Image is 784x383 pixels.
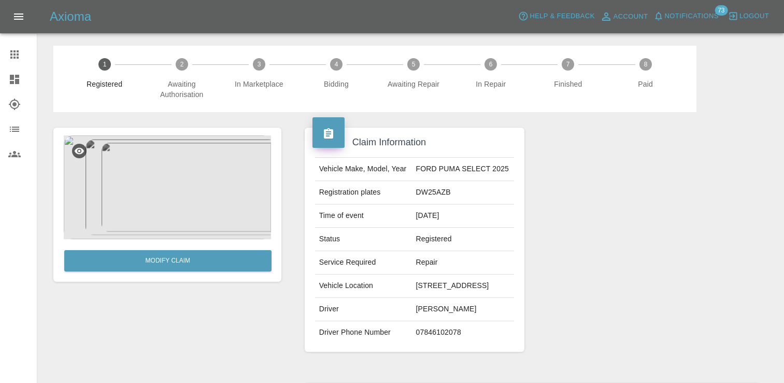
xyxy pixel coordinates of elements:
text: 7 [566,61,570,68]
td: Status [315,228,412,251]
button: Logout [725,8,772,24]
td: Driver Phone Number [315,321,412,344]
img: 866ee3f4-d834-4761-b0fa-fbcf6439cefe [64,135,271,239]
td: DW25AZB [412,181,515,204]
span: Awaiting Authorisation [147,79,216,100]
span: Logout [739,10,769,22]
h5: Axioma [50,8,91,25]
span: Registered [70,79,139,89]
button: Open drawer [6,4,31,29]
td: Service Required [315,251,412,275]
td: [STREET_ADDRESS] [412,275,515,298]
td: Registered [412,228,515,251]
text: 1 [103,61,106,68]
button: Help & Feedback [516,8,597,24]
span: Paid [611,79,680,89]
td: FORD PUMA SELECT 2025 [412,158,515,181]
text: 5 [412,61,416,68]
text: 2 [180,61,183,68]
a: Modify Claim [64,250,272,271]
td: Vehicle Location [315,275,412,298]
span: Bidding [302,79,370,89]
span: Account [614,11,648,23]
span: In Marketplace [224,79,293,89]
td: 07846102078 [412,321,515,344]
text: 8 [644,61,647,68]
span: Notifications [665,10,719,22]
span: In Repair [457,79,525,89]
a: Account [597,8,651,25]
text: 6 [489,61,493,68]
span: 73 [715,5,728,16]
td: Time of event [315,204,412,228]
td: Repair [412,251,515,275]
h4: Claim Information [312,135,517,149]
text: 4 [335,61,338,68]
td: Vehicle Make, Model, Year [315,158,412,181]
span: Help & Feedback [530,10,594,22]
td: Driver [315,298,412,321]
td: Registration plates [315,181,412,204]
span: Finished [534,79,603,89]
text: 3 [258,61,261,68]
span: Awaiting Repair [379,79,448,89]
button: Notifications [651,8,721,24]
td: [PERSON_NAME] [412,298,515,321]
td: [DATE] [412,204,515,228]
